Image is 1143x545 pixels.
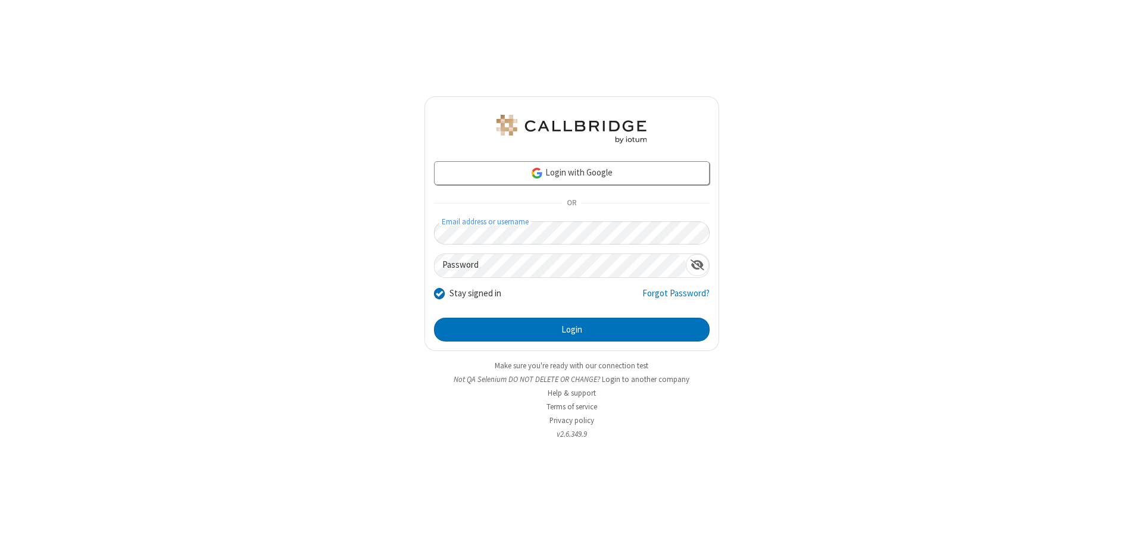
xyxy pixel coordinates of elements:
a: Help & support [548,388,596,398]
div: Show password [686,254,709,276]
button: Login [434,318,710,342]
button: Login to another company [602,374,689,385]
a: Login with Google [434,161,710,185]
iframe: Chat [1113,514,1134,537]
img: google-icon.png [530,167,544,180]
a: Privacy policy [549,415,594,425]
a: Make sure you're ready with our connection test [495,361,648,371]
input: Email address or username [434,221,710,245]
input: Password [435,254,686,277]
label: Stay signed in [449,287,501,300]
span: OR [562,195,581,212]
a: Terms of service [546,402,597,412]
li: v2.6.349.9 [424,428,719,440]
li: Not QA Selenium DO NOT DELETE OR CHANGE? [424,374,719,385]
img: QA Selenium DO NOT DELETE OR CHANGE [494,115,649,143]
a: Forgot Password? [642,287,710,309]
